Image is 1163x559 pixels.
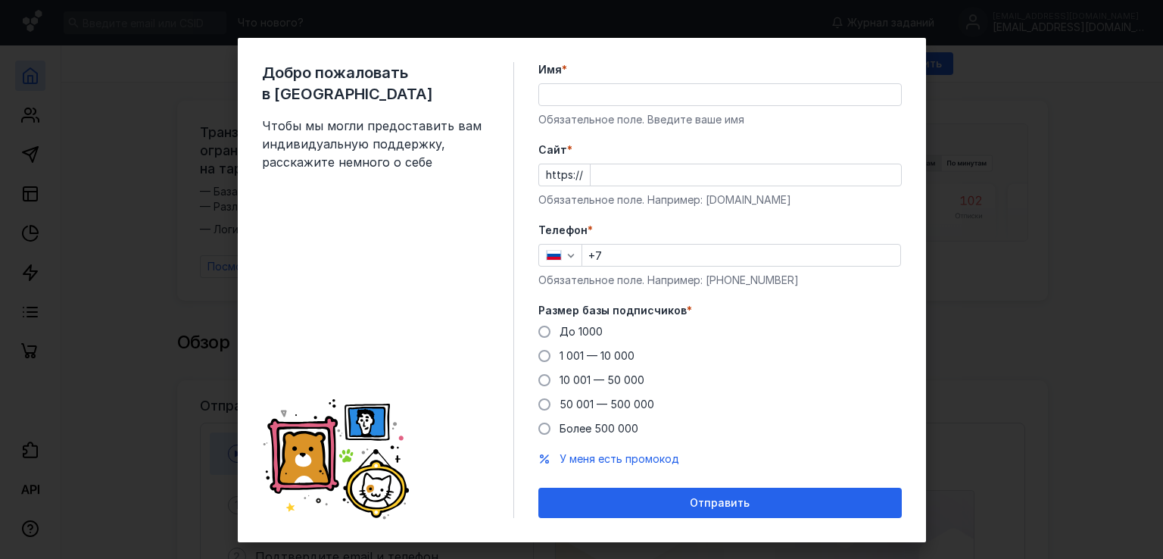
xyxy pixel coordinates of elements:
[538,303,687,318] span: Размер базы подписчиков
[262,62,489,105] span: Добро пожаловать в [GEOGRAPHIC_DATA]
[538,142,567,158] span: Cайт
[538,488,902,518] button: Отправить
[538,192,902,208] div: Обязательное поле. Например: [DOMAIN_NAME]
[560,398,654,411] span: 50 001 — 500 000
[560,451,679,467] button: У меня есть промокод
[538,62,562,77] span: Имя
[538,223,588,238] span: Телефон
[690,497,750,510] span: Отправить
[560,373,644,386] span: 10 001 — 50 000
[262,117,489,171] span: Чтобы мы могли предоставить вам индивидуальную поддержку, расскажите немного о себе
[538,112,902,127] div: Обязательное поле. Введите ваше имя
[560,349,635,362] span: 1 001 — 10 000
[560,452,679,465] span: У меня есть промокод
[560,325,603,338] span: До 1000
[560,422,638,435] span: Более 500 000
[538,273,902,288] div: Обязательное поле. Например: [PHONE_NUMBER]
